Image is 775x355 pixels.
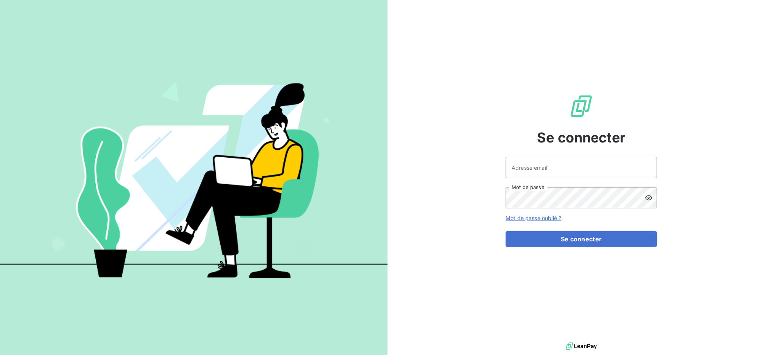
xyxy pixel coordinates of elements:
span: Se connecter [537,127,626,148]
button: Se connecter [506,231,657,247]
img: Logo LeanPay [569,94,593,118]
a: Mot de passe oublié ? [506,215,561,221]
input: placeholder [506,157,657,178]
img: logo [566,341,597,352]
